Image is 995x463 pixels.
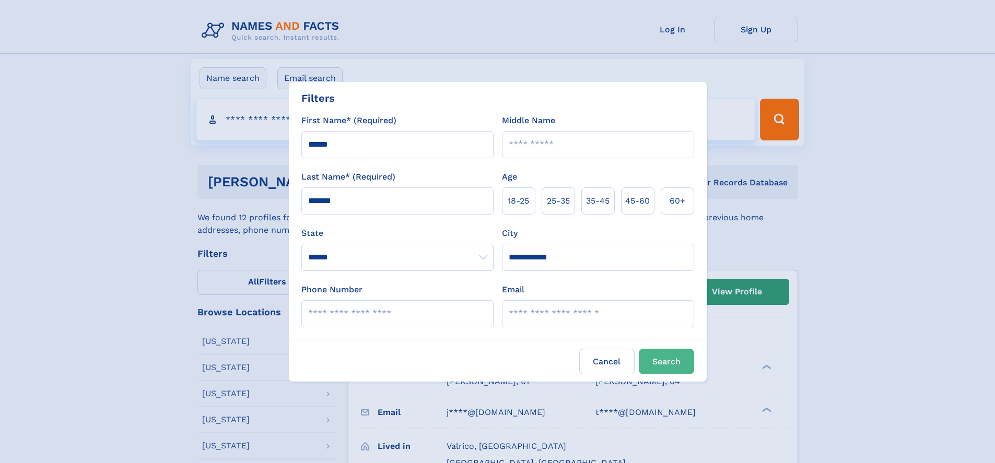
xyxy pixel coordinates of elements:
[547,195,570,207] span: 25‑35
[301,171,395,183] label: Last Name* (Required)
[639,349,694,374] button: Search
[586,195,610,207] span: 35‑45
[502,171,517,183] label: Age
[579,349,635,374] label: Cancel
[301,114,396,127] label: First Name* (Required)
[502,283,524,296] label: Email
[625,195,650,207] span: 45‑60
[502,227,518,240] label: City
[502,114,555,127] label: Middle Name
[301,283,362,296] label: Phone Number
[301,90,335,106] div: Filters
[301,227,494,240] label: State
[670,195,685,207] span: 60+
[508,195,529,207] span: 18‑25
